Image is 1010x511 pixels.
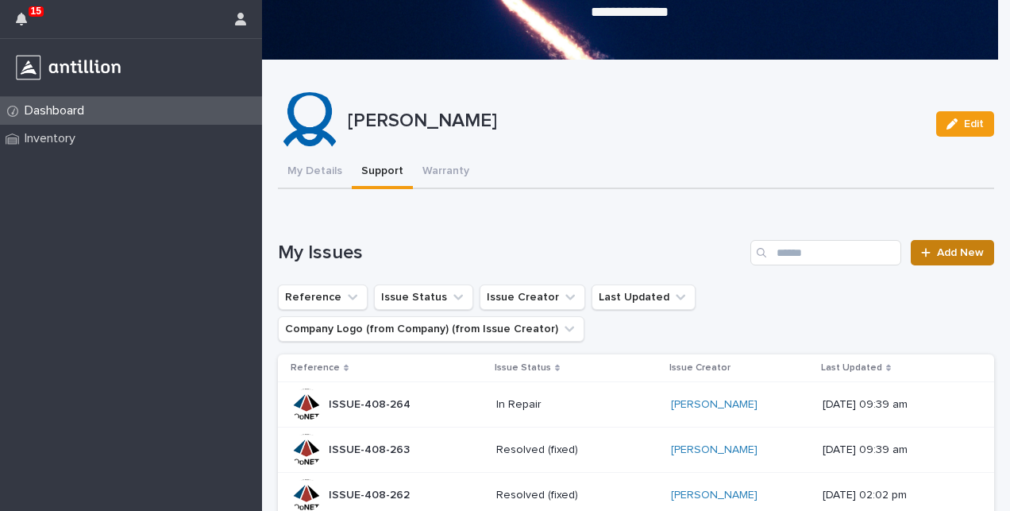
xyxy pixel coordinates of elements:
div: 15 [16,10,37,38]
button: Edit [936,111,994,137]
a: [PERSON_NAME] [671,489,757,502]
button: Support [352,156,413,189]
button: Issue Status [374,285,473,310]
button: Issue Creator [480,285,585,310]
a: Add New [911,240,994,265]
span: Add New [937,247,984,258]
tr: ISSUE-408-264ISSUE-408-264 In Repair[PERSON_NAME] [DATE] 09:39 am [278,382,994,428]
span: Edit [964,118,984,130]
p: [DATE] 09:39 am [823,443,969,457]
img: r3a3Z93SSpeN6cOOTyqw [13,52,124,83]
input: Search [750,240,901,265]
button: Company Logo (from Company) (from Issue Creator) [278,316,584,342]
p: Resolved (fixed) [496,443,658,457]
p: Inventory [18,131,88,146]
p: Dashboard [18,103,97,118]
p: ISSUE-408-263 [329,440,413,457]
h1: My Issues [278,242,744,265]
a: [PERSON_NAME] [671,398,757,412]
button: Reference [278,285,368,310]
p: Issue Creator [669,359,731,377]
p: Issue Status [495,359,551,377]
p: ISSUE-408-262 [329,486,413,502]
button: Last Updated [592,285,696,310]
p: In Repair [496,398,658,412]
p: 15 [31,6,41,17]
p: [PERSON_NAME] [348,110,923,133]
button: Warranty [413,156,479,189]
p: Resolved (fixed) [496,489,658,502]
p: [DATE] 02:02 pm [823,489,969,502]
p: Last Updated [821,359,882,377]
p: ISSUE-408-264 [329,395,414,412]
p: Reference [291,359,340,377]
tr: ISSUE-408-263ISSUE-408-263 Resolved (fixed)[PERSON_NAME] [DATE] 09:39 am [278,428,994,473]
p: [DATE] 09:39 am [823,398,969,412]
button: My Details [278,156,352,189]
a: [PERSON_NAME] [671,443,757,457]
